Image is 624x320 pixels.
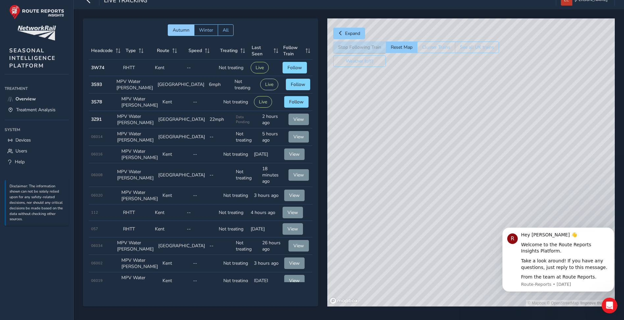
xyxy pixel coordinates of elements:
td: Not treating [221,255,252,272]
td: MPV Water [PERSON_NAME] [119,255,160,272]
td: Not treating [216,60,248,76]
td: Kent [160,272,191,290]
td: [GEOGRAPHIC_DATA] [155,76,207,93]
td: MPV Water [PERSON_NAME] [114,76,155,93]
span: SEASONAL INTELLIGENCE PLATFORM [9,47,56,69]
span: Treating [220,47,237,54]
div: Treatment [5,84,69,93]
span: View [293,243,304,249]
span: 06008 [91,173,103,177]
td: MPV Water [PERSON_NAME] [119,187,160,204]
a: Users [5,146,69,156]
span: Expand [345,30,360,37]
td: -- [185,221,216,237]
td: -- [207,163,234,187]
button: All [218,24,234,36]
td: -- [191,187,221,204]
td: -- [191,255,221,272]
td: Not treating [234,128,260,146]
span: All [223,27,229,33]
td: 4 hours ago [248,204,280,221]
button: Follow [283,62,307,73]
td: Kent [160,93,191,111]
td: 3 hours ago [252,255,282,272]
span: Overview [15,96,36,102]
td: -- [185,60,216,76]
span: Follow [289,99,304,105]
td: -- [191,93,221,111]
td: [GEOGRAPHIC_DATA] [156,111,207,128]
td: -- [185,204,216,221]
span: Last Seen [252,44,271,57]
a: Treatment Analysis [5,104,69,115]
strong: 3Z91 [91,116,102,122]
span: Treatment Analysis [16,107,56,113]
span: View [289,151,300,157]
iframe: Intercom notifications message [492,222,624,296]
td: -- [207,237,234,255]
span: Follow Train [283,44,303,57]
td: -- [207,128,234,146]
td: Kent [160,187,191,204]
button: Autumn [168,24,194,36]
button: View [284,190,305,201]
td: -- [191,272,221,290]
td: Not treating [221,272,252,290]
button: View [284,148,305,160]
span: Route [157,47,169,54]
span: Headcode [91,47,113,54]
a: Devices [5,135,69,146]
td: 18 minutes ago [260,163,286,187]
button: View [288,114,309,125]
td: 22mph [207,111,234,128]
span: Devices [15,137,31,143]
td: MPV Water [PERSON_NAME] [119,272,160,290]
td: RHTT [121,204,153,221]
p: Disclaimer: The information shown can not be solely relied upon for any safety-related decisions,... [10,184,65,223]
button: Cluster Trains [417,41,455,53]
span: View [287,209,298,216]
td: Not treating [221,146,252,163]
td: MPV Water [PERSON_NAME] [119,146,160,163]
strong: 3S78 [91,99,102,105]
button: Reset Map [386,41,417,53]
span: View [293,172,304,178]
td: Not treating [234,163,260,187]
button: Live [251,62,269,73]
span: Users [15,148,27,154]
span: 112 [91,210,98,215]
span: 057 [91,227,98,231]
td: [GEOGRAPHIC_DATA] [156,237,207,255]
td: Not treating [221,187,252,204]
td: [DATE] [252,146,282,163]
button: View [284,257,305,269]
td: -- [191,146,221,163]
td: Not treating [232,76,258,93]
span: View [289,278,300,284]
td: [GEOGRAPHIC_DATA] [156,163,207,187]
td: 2 hours ago [260,111,286,128]
button: Follow [286,79,310,90]
td: MPV Water [PERSON_NAME] [115,163,156,187]
strong: 3S93 [91,81,102,88]
td: [GEOGRAPHIC_DATA] [156,128,207,146]
td: [DATE] [248,221,280,237]
span: Help [15,159,25,165]
td: Not treating [216,221,248,237]
span: View [289,192,300,199]
td: Kent [153,221,185,237]
td: Not treating [216,204,248,221]
td: RHTT [121,60,153,76]
span: View [289,260,300,266]
td: MPV Water [PERSON_NAME] [115,111,156,128]
span: Winter [199,27,213,33]
button: View [284,275,305,286]
button: Live [260,79,278,90]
